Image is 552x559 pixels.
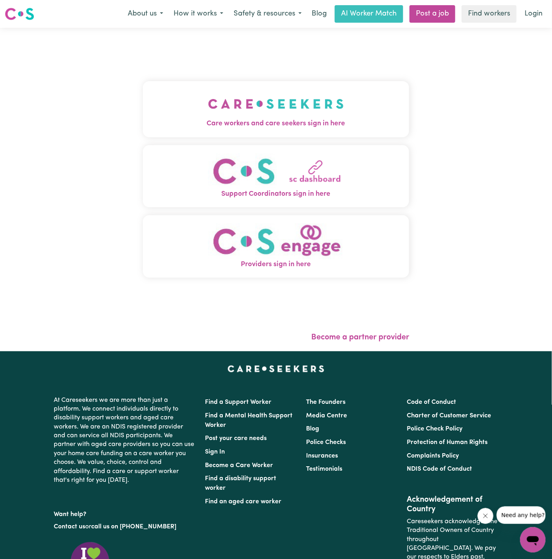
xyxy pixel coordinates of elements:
a: The Founders [306,399,345,405]
iframe: Message from company [497,506,546,524]
a: Police Check Policy [407,426,462,432]
a: Find workers [462,5,517,23]
iframe: Close message [478,508,493,524]
button: Support Coordinators sign in here [143,145,410,208]
a: Become a partner provider [311,333,409,341]
a: Login [520,5,547,23]
a: Find a Mental Health Support Worker [205,413,293,429]
h2: Acknowledgement of Country [407,495,498,514]
a: Insurances [306,453,338,459]
p: Want help? [54,507,196,519]
a: Post a job [410,5,455,23]
a: Careseekers home page [228,366,324,372]
a: Police Checks [306,439,346,446]
a: Post your care needs [205,435,267,442]
span: Care workers and care seekers sign in here [143,119,410,129]
a: Protection of Human Rights [407,439,488,446]
a: call us on [PHONE_NUMBER] [92,524,177,530]
a: Find a Support Worker [205,399,272,405]
a: Code of Conduct [407,399,456,405]
a: Careseekers logo [5,5,34,23]
a: Sign In [205,449,225,455]
button: How it works [168,6,228,22]
button: Safety & resources [228,6,307,22]
p: or [54,519,196,534]
p: At Careseekers we are more than just a platform. We connect individuals directly to disability su... [54,393,196,488]
iframe: Button to launch messaging window [520,527,546,553]
a: Charter of Customer Service [407,413,491,419]
a: Blog [307,5,332,23]
span: Support Coordinators sign in here [143,189,410,199]
a: Media Centre [306,413,347,419]
a: NDIS Code of Conduct [407,466,472,472]
a: Find an aged care worker [205,499,282,505]
a: Contact us [54,524,86,530]
a: Become a Care Worker [205,462,273,469]
button: Care workers and care seekers sign in here [143,81,410,137]
button: Providers sign in here [143,215,410,278]
button: About us [123,6,168,22]
a: Testimonials [306,466,342,472]
a: AI Worker Match [335,5,403,23]
a: Complaints Policy [407,453,459,459]
a: Find a disability support worker [205,475,277,491]
a: Blog [306,426,319,432]
img: Careseekers logo [5,7,34,21]
span: Providers sign in here [143,259,410,270]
